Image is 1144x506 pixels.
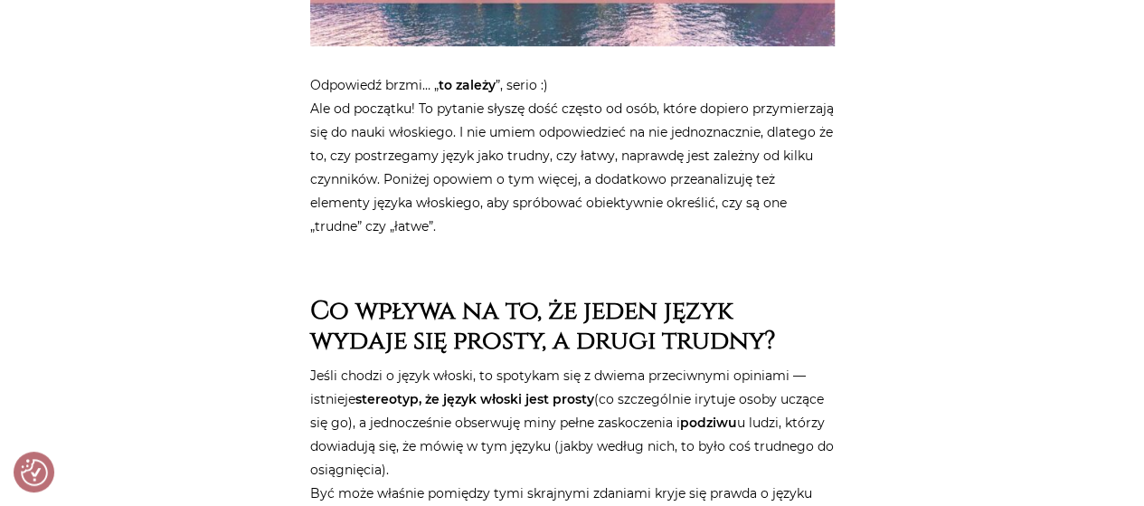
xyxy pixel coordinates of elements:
[680,415,737,431] strong: podziwu
[21,459,48,486] img: Revisit consent button
[355,391,594,407] strong: stereotyp, że język włoski jest prosty
[310,73,835,238] p: Odpowiedź brzmi… „ ”, serio :) Ale od początku! To pytanie słyszę dość często od osób, które dopi...
[310,294,776,358] strong: Co wpływa na to, że jeden język wydaje się prosty, a drugi trudny?
[439,77,496,93] strong: to zależy
[21,459,48,486] button: Preferencje co do zgód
